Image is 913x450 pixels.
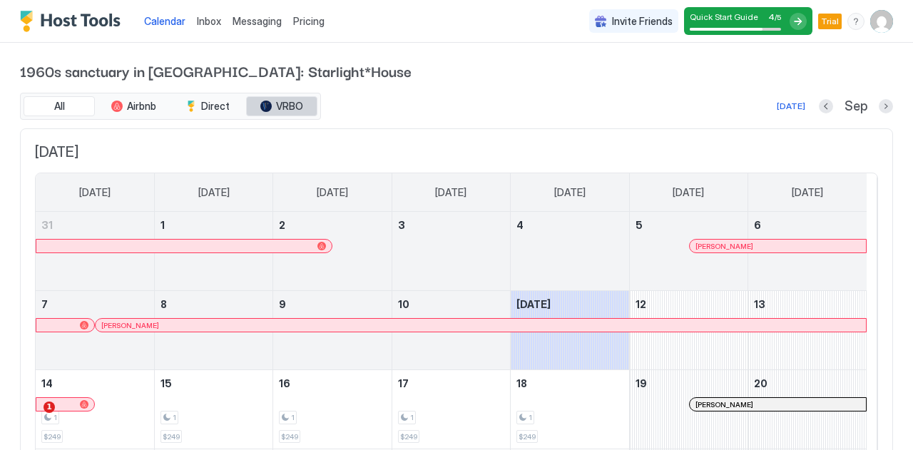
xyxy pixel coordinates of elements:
a: September 17, 2025 [392,370,510,397]
a: Thursday [540,173,600,212]
a: September 8, 2025 [155,291,272,317]
div: [PERSON_NAME] [101,321,860,330]
a: September 4, 2025 [511,212,628,238]
button: Airbnb [98,96,169,116]
a: August 31, 2025 [36,212,154,238]
span: Calendar [144,15,185,27]
span: 3 [398,219,405,231]
span: 10 [398,298,409,310]
td: September 18, 2025 [511,370,629,449]
span: 4 [768,11,775,22]
a: Inbox [197,14,221,29]
span: [PERSON_NAME] [695,242,753,251]
span: 9 [279,298,286,310]
span: [DATE] [35,143,878,161]
span: [DATE] [554,186,586,199]
td: September 7, 2025 [36,291,154,370]
span: 15 [160,377,172,389]
a: September 14, 2025 [36,370,154,397]
span: 1 [173,413,176,422]
span: Sep [845,98,867,115]
td: September 11, 2025 [511,291,629,370]
span: [DATE] [516,298,551,310]
span: 7 [41,298,48,310]
a: Wednesday [421,173,481,212]
span: [DATE] [792,186,823,199]
a: September 10, 2025 [392,291,510,317]
span: Quick Start Guide [690,11,758,22]
span: 13 [754,298,765,310]
span: $249 [400,432,417,441]
span: Messaging [233,15,282,27]
span: 1 [410,413,414,422]
span: 1 [44,402,55,413]
span: Direct [201,100,230,113]
a: September 2, 2025 [273,212,391,238]
a: September 6, 2025 [748,212,867,238]
td: September 17, 2025 [392,370,510,449]
td: September 8, 2025 [154,291,272,370]
span: 1 [53,413,57,422]
span: $249 [519,432,536,441]
a: September 7, 2025 [36,291,154,317]
td: September 12, 2025 [629,291,748,370]
span: 12 [636,298,646,310]
span: Trial [821,15,839,28]
td: September 6, 2025 [748,212,867,291]
span: 19 [636,377,647,389]
span: 4 [516,219,524,231]
button: Previous month [819,99,833,113]
span: VRBO [276,100,303,113]
a: September 11, 2025 [511,291,628,317]
a: September 12, 2025 [630,291,748,317]
a: September 9, 2025 [273,291,391,317]
a: September 19, 2025 [630,370,748,397]
span: 1 [291,413,295,422]
span: 1960s sanctuary in [GEOGRAPHIC_DATA]: Starlight*House [20,60,893,81]
button: Direct [172,96,243,116]
a: September 20, 2025 [748,370,867,397]
span: 6 [754,219,761,231]
span: $249 [44,432,61,441]
span: 17 [398,377,409,389]
td: September 1, 2025 [154,212,272,291]
td: September 15, 2025 [154,370,272,449]
td: September 10, 2025 [392,291,510,370]
div: Host Tools Logo [20,11,127,32]
div: [PERSON_NAME] [695,400,860,409]
td: September 14, 2025 [36,370,154,449]
div: menu [847,13,864,30]
span: [DATE] [198,186,230,199]
a: September 1, 2025 [155,212,272,238]
a: Saturday [777,173,837,212]
a: Calendar [144,14,185,29]
span: Invite Friends [612,15,673,28]
iframe: Intercom live chat [14,402,49,436]
td: September 13, 2025 [748,291,867,370]
a: September 15, 2025 [155,370,272,397]
div: tab-group [20,93,321,120]
td: September 19, 2025 [629,370,748,449]
span: [DATE] [435,186,466,199]
a: Monday [184,173,244,212]
span: 1 [160,219,165,231]
span: 18 [516,377,527,389]
a: Friday [658,173,718,212]
td: September 16, 2025 [273,370,392,449]
a: September 13, 2025 [748,291,867,317]
span: $249 [163,432,180,441]
div: User profile [870,10,893,33]
span: Pricing [293,15,325,28]
span: Airbnb [127,100,156,113]
span: All [54,100,65,113]
span: [DATE] [317,186,348,199]
a: September 5, 2025 [630,212,748,238]
span: 1 [529,413,532,422]
span: [DATE] [673,186,704,199]
td: September 5, 2025 [629,212,748,291]
a: Tuesday [302,173,362,212]
a: September 18, 2025 [511,370,628,397]
td: September 3, 2025 [392,212,510,291]
span: $249 [281,432,298,441]
span: 14 [41,377,53,389]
